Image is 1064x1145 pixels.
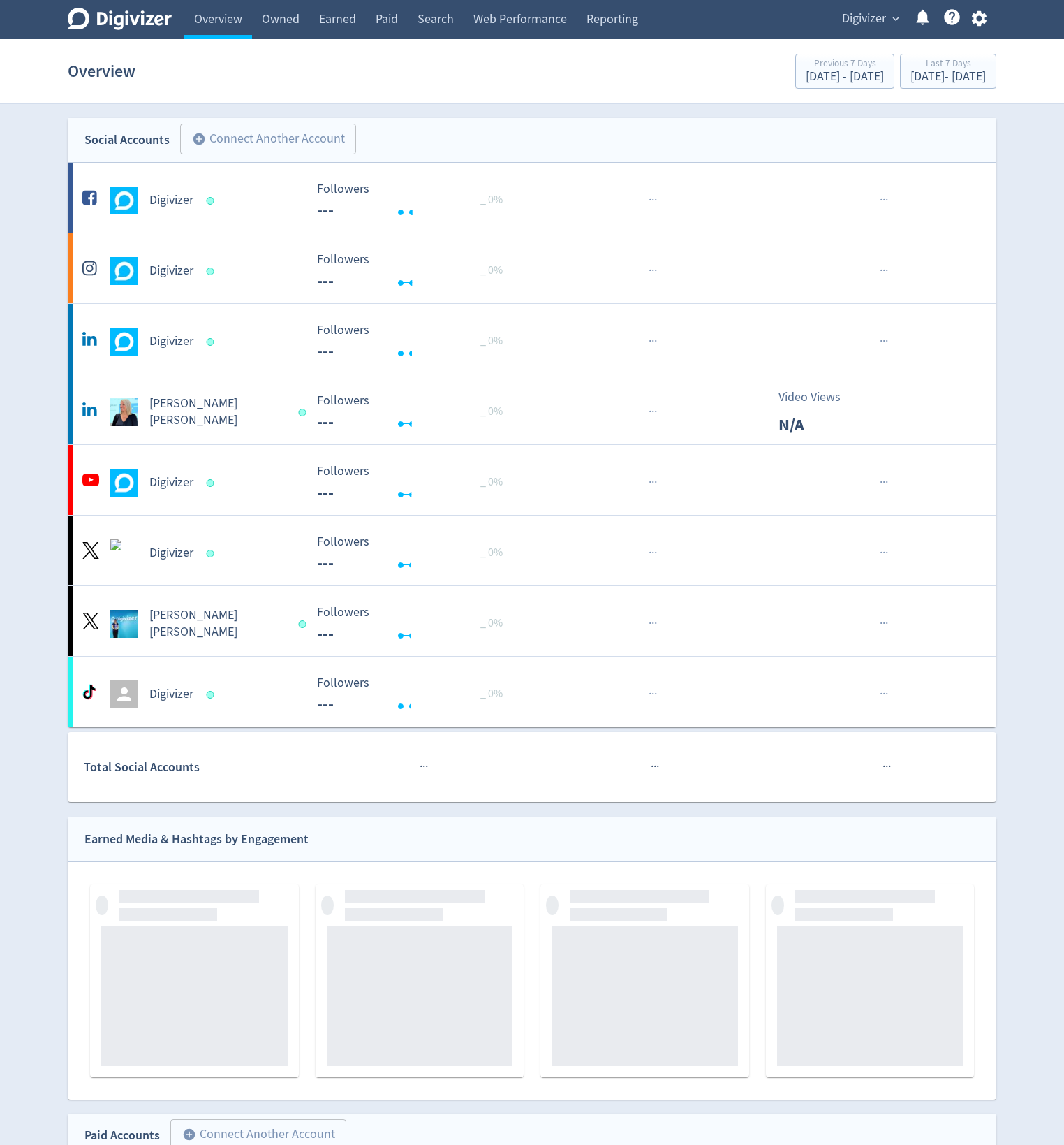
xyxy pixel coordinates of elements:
span: · [885,544,888,562]
span: · [420,758,422,775]
button: Digivizer [837,8,903,30]
span: · [649,262,651,279]
span: Data last synced: 25 Sep 2025, 2:01pm (AEST) [298,620,310,628]
span: Data last synced: 26 Sep 2025, 6:01am (AEST) [207,268,219,275]
svg: Followers --- [310,182,519,219]
span: Data last synced: 26 Sep 2025, 12:02am (AEST) [207,479,219,487]
span: · [651,403,654,421]
span: expand_more [889,13,902,25]
span: · [882,544,885,562]
span: · [880,615,882,632]
span: · [882,191,885,209]
span: · [649,403,651,421]
span: · [651,685,654,703]
span: · [651,474,654,491]
span: · [880,685,882,703]
span: · [882,758,885,775]
span: · [654,544,657,562]
img: Digivizer undefined [110,539,138,567]
span: · [882,685,885,703]
span: · [654,403,657,421]
a: Digivizer undefinedDigivizer Followers --- Followers --- _ 0%······ [68,163,996,233]
span: · [656,758,659,775]
a: Digivizer undefinedDigivizer Followers --- Followers --- _ 0%······ [68,304,996,374]
span: · [649,615,651,632]
span: · [654,333,657,350]
div: [DATE] - [DATE] [806,71,884,83]
a: Emma Lo Russo undefined[PERSON_NAME] [PERSON_NAME] Followers --- Followers --- _ 0%···Video ViewsN/A [68,374,996,444]
span: Data last synced: 25 Sep 2025, 7:01pm (AEST) [207,338,219,346]
span: add_circle [182,1128,196,1142]
span: · [651,544,654,562]
img: Digivizer undefined [110,257,138,285]
div: Previous 7 Days [806,59,884,71]
span: _ 0% [480,475,503,489]
span: · [649,333,651,350]
span: · [651,758,653,775]
div: Earned Media & Hashtags by Engagement [84,829,309,849]
span: · [882,262,885,279]
span: · [885,191,888,209]
span: Data last synced: 26 Sep 2025, 6:01am (AEST) [207,691,219,699]
a: Connect Another Account [170,126,356,154]
span: · [651,333,654,350]
span: · [653,758,656,775]
span: · [880,544,882,562]
span: · [425,758,428,775]
span: · [885,615,888,632]
h5: [PERSON_NAME] [PERSON_NAME] [149,607,286,641]
span: _ 0% [480,546,503,560]
span: · [880,262,882,279]
h5: Digivizer [149,686,193,703]
span: · [654,474,657,491]
span: · [885,262,888,279]
span: · [880,474,882,491]
span: Data last synced: 26 Sep 2025, 6:01am (AEST) [207,197,219,205]
a: Digivizer Followers --- Followers --- _ 0%······ [68,657,996,727]
span: _ 0% [480,334,503,348]
span: · [882,615,885,632]
a: Digivizer undefinedDigivizer Followers --- Followers --- _ 0%······ [68,516,996,585]
span: · [649,191,651,209]
span: · [649,544,651,562]
div: [DATE] - [DATE] [910,71,986,83]
svg: Followers --- [310,394,519,431]
svg: Followers --- [310,535,519,572]
span: _ 0% [480,616,503,630]
span: · [649,685,651,703]
span: · [888,758,891,775]
span: · [885,474,888,491]
span: · [880,191,882,209]
h5: [PERSON_NAME] [PERSON_NAME] [149,395,286,429]
span: · [651,615,654,632]
span: · [422,758,425,775]
div: Social Accounts [84,130,170,150]
span: _ 0% [480,404,503,418]
svg: Followers --- [310,253,519,290]
img: Emma Lo Russo undefined [110,398,138,426]
a: Digivizer undefinedDigivizer Followers --- Followers --- _ 0%······ [68,445,996,515]
h5: Digivizer [149,545,193,562]
span: · [654,191,657,209]
span: add_circle [192,132,206,146]
button: Connect Another Account [180,124,356,154]
img: Digivizer undefined [110,328,138,356]
span: _ 0% [480,263,503,277]
h1: Overview [68,49,135,94]
span: · [882,333,885,350]
div: Total Social Accounts [84,757,306,778]
span: · [882,474,885,491]
button: Last 7 Days[DATE]- [DATE] [900,54,996,89]
span: · [651,191,654,209]
h5: Digivizer [149,474,193,491]
p: Video Views [778,388,859,407]
span: · [885,685,888,703]
span: · [880,333,882,350]
span: · [651,262,654,279]
button: Previous 7 Days[DATE] - [DATE] [795,54,894,89]
span: · [649,474,651,491]
div: Last 7 Days [910,59,986,71]
span: · [654,685,657,703]
a: Emma Lo Russo undefined[PERSON_NAME] [PERSON_NAME] Followers --- Followers --- _ 0%······ [68,586,996,656]
svg: Followers --- [310,465,519,502]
